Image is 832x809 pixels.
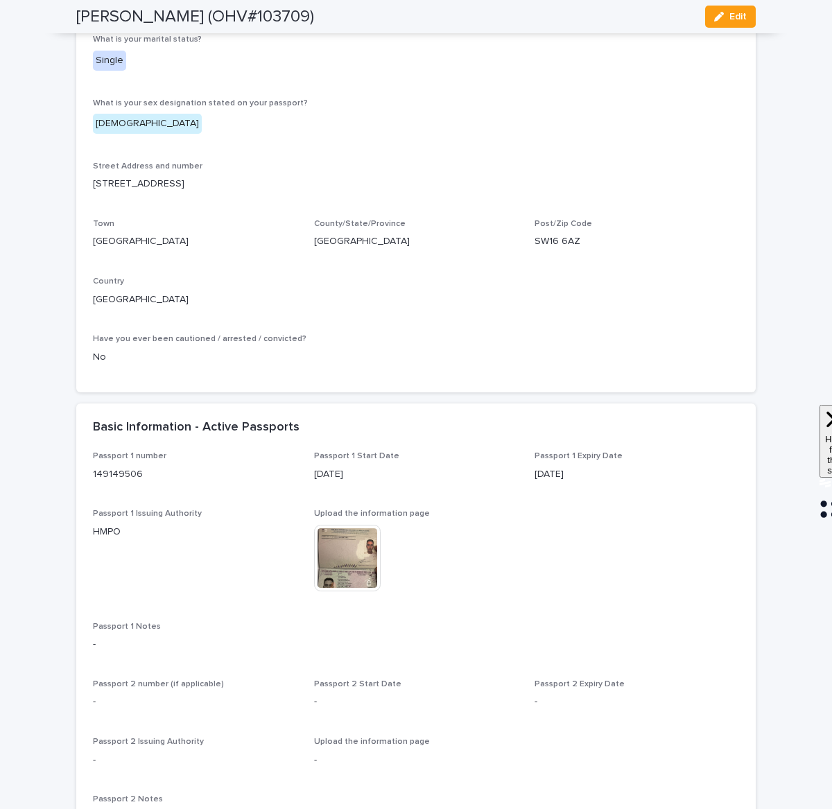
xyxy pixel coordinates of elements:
[93,738,204,746] span: Passport 2 Issuing Authority
[93,277,124,286] span: Country
[93,293,297,307] p: [GEOGRAPHIC_DATA]
[93,637,739,652] p: -
[93,114,202,134] div: [DEMOGRAPHIC_DATA]
[93,99,308,107] span: What is your sex designation stated on your passport?
[314,680,401,688] span: Passport 2 Start Date
[314,738,430,746] span: Upload the information page
[705,6,756,28] button: Edit
[535,220,592,228] span: Post/Zip Code
[535,680,625,688] span: Passport 2 Expiry Date
[314,695,519,709] p: -
[93,220,114,228] span: Town
[93,234,297,249] p: [GEOGRAPHIC_DATA]
[314,220,406,228] span: County/State/Province
[93,695,297,709] p: -
[314,753,519,767] p: -
[535,695,739,709] p: -
[93,51,126,71] div: Single
[314,467,519,482] p: [DATE]
[93,753,297,767] p: -
[93,680,224,688] span: Passport 2 number (if applicable)
[76,7,314,27] h2: [PERSON_NAME] (OHV#103709)
[93,35,202,44] span: What is your marital status?
[535,234,739,249] p: SW16 6AZ
[93,350,739,365] p: No
[314,452,399,460] span: Passport 1 Start Date
[93,335,306,343] span: Have you ever been cautioned / arrested / convicted?
[93,162,202,171] span: Street Address and number
[535,467,739,482] p: [DATE]
[93,467,297,482] p: 149149506
[93,177,739,191] p: [STREET_ADDRESS]
[535,452,623,460] span: Passport 1 Expiry Date
[93,795,163,803] span: Passport 2 Notes
[314,510,430,518] span: Upload the information page
[314,234,519,249] p: [GEOGRAPHIC_DATA]
[93,623,161,631] span: Passport 1 Notes
[729,12,747,21] span: Edit
[93,525,297,539] p: HMPO
[93,452,166,460] span: Passport 1 number
[93,420,300,435] h2: Basic Information - Active Passports
[93,510,202,518] span: Passport 1 Issuing Authority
